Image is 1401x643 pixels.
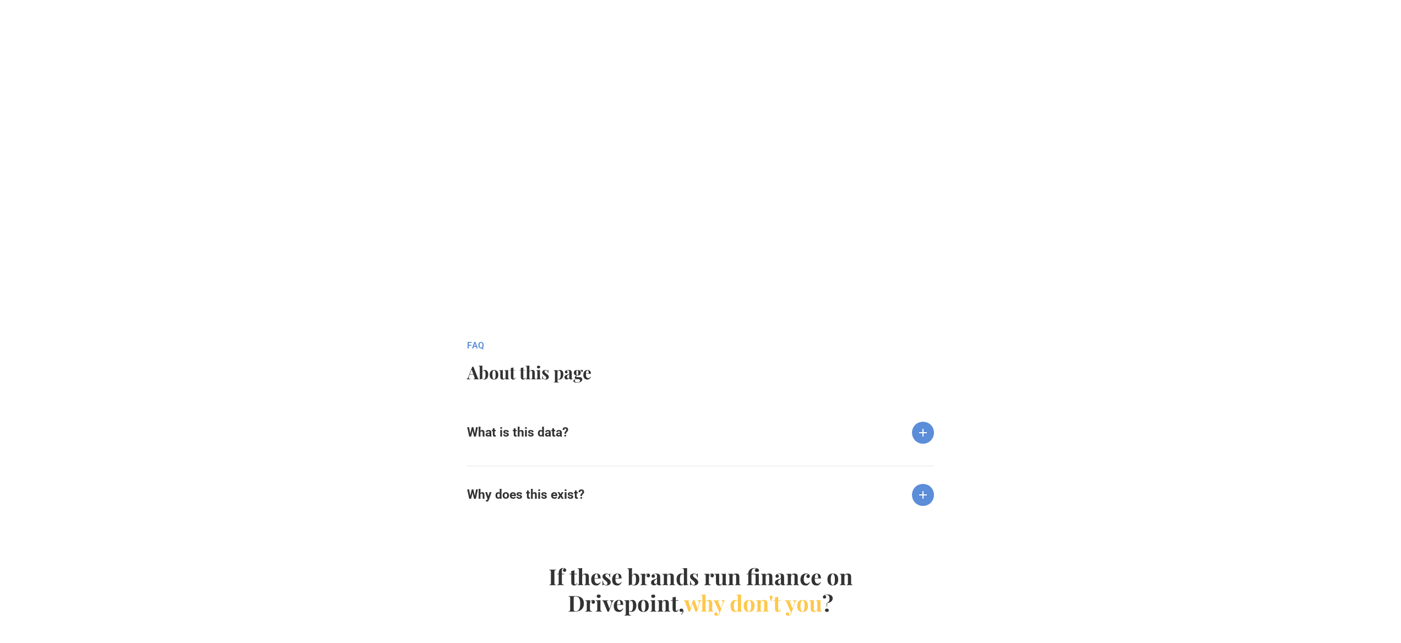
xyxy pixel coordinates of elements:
span: why don't you [684,588,822,617]
h6: What is this data? [467,425,568,440]
h4: If these brands run finance on Drivepoint, ? [542,563,859,616]
div: fAQ [467,340,890,351]
h2: About this page [467,362,890,382]
h6: Why does this exist? [467,487,584,503]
